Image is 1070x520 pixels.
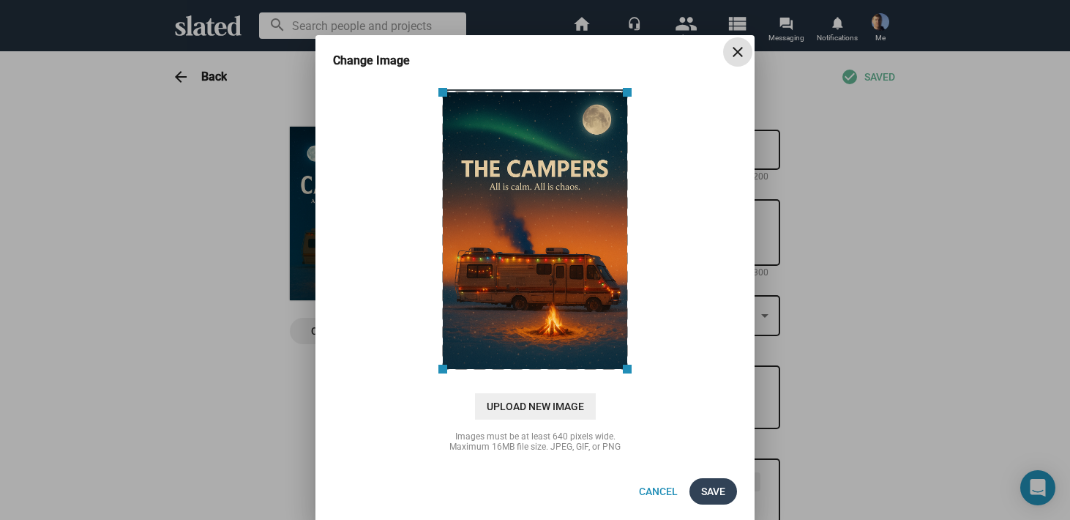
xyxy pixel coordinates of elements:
span: Upload New Image [475,393,596,420]
div: Images must be at least 640 pixels wide. Maximum 16MB file size. JPEG, GIF, or PNG [389,431,681,452]
span: Save [701,478,725,505]
button: Save [689,478,737,505]
h3: Change Image [333,53,430,68]
mat-icon: close [729,43,747,61]
span: Cancel [639,478,678,505]
button: Cancel [627,478,689,505]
